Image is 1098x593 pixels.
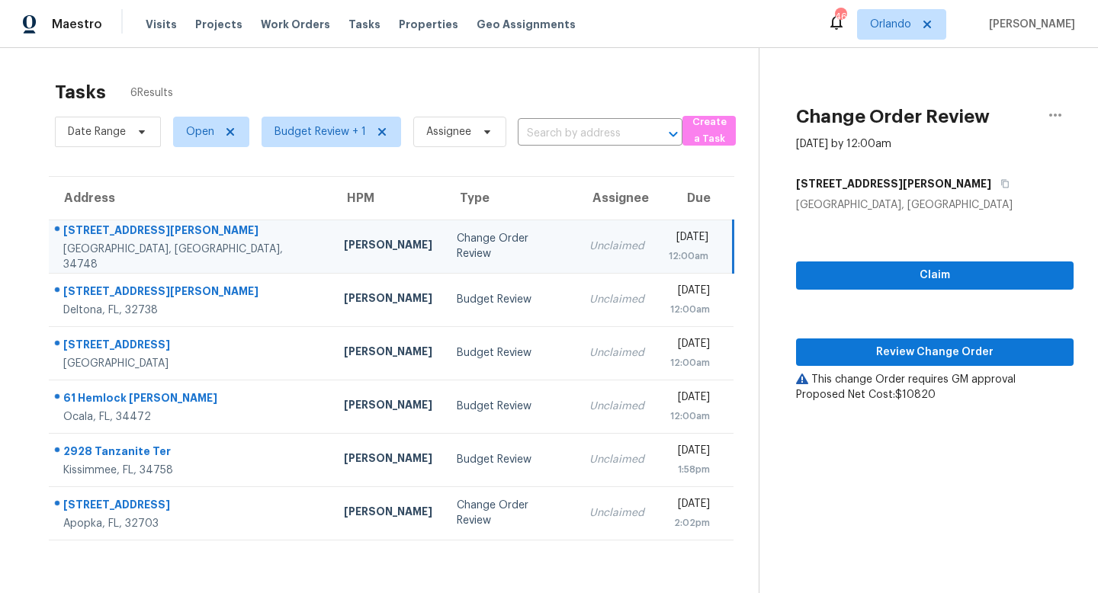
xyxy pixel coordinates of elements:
div: [STREET_ADDRESS][PERSON_NAME] [63,284,319,303]
div: [DATE] [669,336,710,355]
span: Review Change Order [808,343,1061,362]
div: Unclaimed [589,239,644,254]
div: 1:58pm [669,462,710,477]
div: [PERSON_NAME] [344,344,432,363]
div: [DATE] [669,496,710,515]
div: Change Order Review [457,231,565,261]
span: 6 Results [130,85,173,101]
h2: Change Order Review [796,109,990,124]
span: Tasks [348,19,380,30]
span: Projects [195,17,242,32]
th: Type [445,177,577,220]
button: Claim [796,261,1074,290]
div: [DATE] [669,443,710,462]
div: [DATE] [669,389,710,409]
div: 46 [835,9,846,24]
div: 2928 Tanzanite Ter [63,444,319,463]
h2: Tasks [55,85,106,100]
div: 12:00am [669,355,710,370]
th: Due [657,177,734,220]
th: HPM [332,177,445,220]
span: Date Range [68,124,126,139]
div: Change Order Review [457,498,565,528]
div: [PERSON_NAME] [344,237,432,256]
button: Review Change Order [796,338,1074,367]
div: 12:00am [669,302,710,317]
div: 2:02pm [669,515,710,530]
div: Budget Review [457,292,565,307]
div: Unclaimed [589,345,644,361]
span: Budget Review + 1 [274,124,366,139]
div: 61 Hemlock [PERSON_NAME] [63,390,319,409]
span: Claim [808,266,1061,285]
span: Maestro [52,17,102,32]
button: Copy Address [991,170,1012,197]
th: Assignee [577,177,657,220]
div: [STREET_ADDRESS] [63,497,319,516]
div: Unclaimed [589,505,644,521]
div: Budget Review [457,452,565,467]
div: [GEOGRAPHIC_DATA], [GEOGRAPHIC_DATA] [796,197,1074,213]
th: Address [49,177,332,220]
div: [PERSON_NAME] [344,397,432,416]
button: Open [663,123,684,145]
span: Create a Task [690,114,728,149]
div: Apopka, FL, 32703 [63,516,319,531]
span: Visits [146,17,177,32]
div: [DATE] by 12:00am [796,136,891,152]
span: Properties [399,17,458,32]
span: Assignee [426,124,471,139]
div: [DATE] [669,283,710,302]
div: Unclaimed [589,399,644,414]
div: [GEOGRAPHIC_DATA] [63,356,319,371]
div: This change Order requires GM approval [796,372,1074,387]
div: Kissimmee, FL, 34758 [63,463,319,478]
span: Work Orders [261,17,330,32]
div: [STREET_ADDRESS] [63,337,319,356]
span: Geo Assignments [477,17,576,32]
span: Open [186,124,214,139]
button: Create a Task [682,116,736,146]
div: 12:00am [669,248,708,264]
div: Deltona, FL, 32738 [63,303,319,318]
div: [DATE] [669,229,708,248]
div: [PERSON_NAME] [344,290,432,309]
div: 12:00am [669,409,710,424]
div: Budget Review [457,399,565,414]
span: [PERSON_NAME] [983,17,1075,32]
div: Budget Review [457,345,565,361]
h5: [STREET_ADDRESS][PERSON_NAME] [796,176,991,191]
div: [GEOGRAPHIC_DATA], [GEOGRAPHIC_DATA], 34748 [63,242,319,272]
div: [PERSON_NAME] [344,504,432,523]
span: Orlando [870,17,911,32]
div: [STREET_ADDRESS][PERSON_NAME] [63,223,319,242]
div: Unclaimed [589,292,644,307]
div: Proposed Net Cost: $10820 [796,387,1074,402]
input: Search by address [518,122,640,146]
div: Unclaimed [589,452,644,467]
div: [PERSON_NAME] [344,450,432,470]
div: Ocala, FL, 34472 [63,409,319,425]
